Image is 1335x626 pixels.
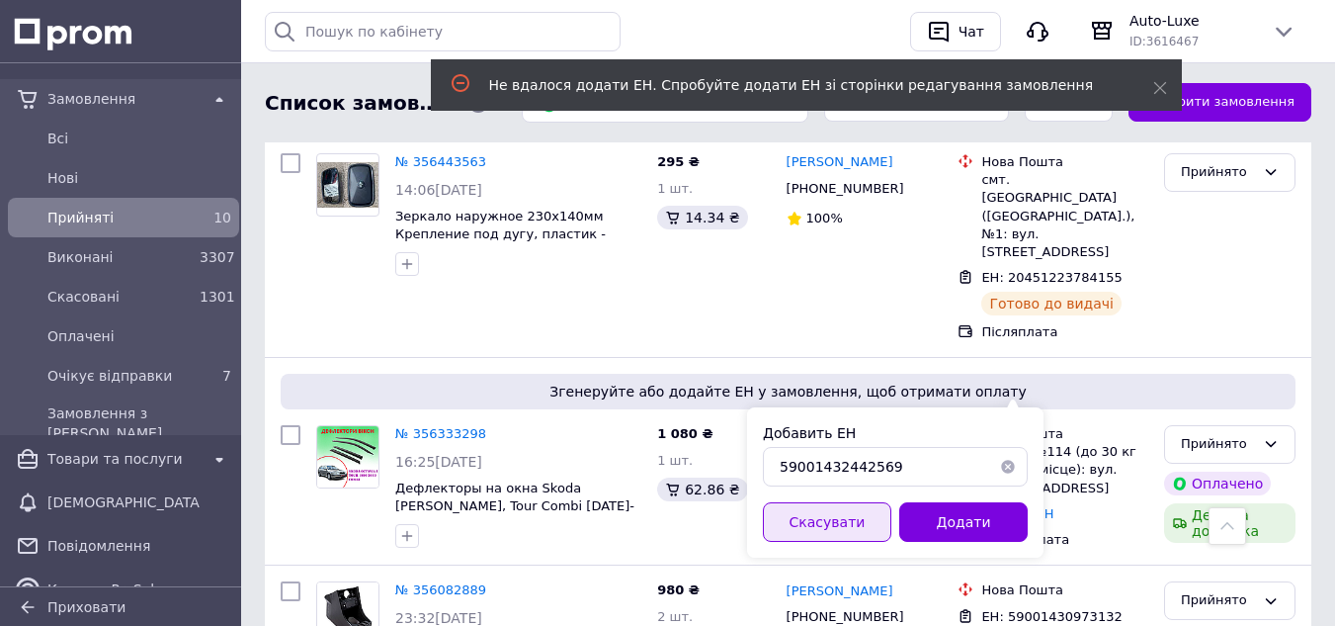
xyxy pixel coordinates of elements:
span: ЕН: 59001430973132 [981,609,1122,624]
span: Прийняті [47,208,192,227]
span: 980 ₴ [657,582,700,597]
div: Пром-оплата [981,531,1148,549]
a: № 356443563 [395,154,486,169]
span: 1 шт. [657,181,693,196]
span: Auto-Luxe [1129,11,1256,31]
div: Чат [955,17,988,46]
label: Добавить ЕН [763,425,856,441]
span: 1 080 ₴ [657,426,712,441]
a: Зеркало наружное 230x140мм Крепление под дугу, пластик - [GEOGRAPHIC_DATA] 1шт [395,209,606,260]
img: Фото товару [317,426,378,488]
span: 10 [213,210,231,225]
span: 1301 [200,289,235,305]
span: [DEMOGRAPHIC_DATA] [47,492,200,512]
div: Дешева доставка [1164,503,1295,543]
span: Нові [47,168,231,188]
span: 7 [222,368,231,384]
div: Прийнято [1181,590,1255,611]
div: 14.34 ₴ [657,206,747,229]
span: Замовлення [47,89,200,109]
span: 100% [806,211,843,225]
span: ID: 3616467 [1129,35,1199,48]
a: № 356333298 [395,426,486,441]
a: № 356082889 [395,582,486,597]
div: Готово до видачі [981,292,1122,315]
div: смт. [GEOGRAPHIC_DATA] ([GEOGRAPHIC_DATA].), №1: вул. [STREET_ADDRESS] [981,171,1148,261]
span: 1 шт. [657,453,693,468]
span: 16:25[DATE] [395,454,482,470]
span: Каталог ProSale [47,580,200,599]
span: ЕН: 20451223784155 [981,270,1122,285]
a: Фото товару [316,153,379,217]
button: Додати [899,502,1028,542]
div: Оплачено [1164,472,1271,495]
span: 295 ₴ [657,154,700,169]
button: Чат [910,12,1001,51]
span: 23:32[DATE] [395,610,482,626]
div: Нова Пошта [981,153,1148,171]
span: Замовлення з [PERSON_NAME] [47,403,231,443]
img: Фото товару [317,162,378,207]
span: Виконані [47,247,192,267]
span: Згенеруйте або додайте ЕН у замовлення, щоб отримати оплату [289,382,1288,402]
span: 2 шт. [657,609,693,624]
a: [PERSON_NAME] [787,582,893,601]
div: Післяплата [981,323,1148,341]
div: 62.86 ₴ [657,478,747,501]
span: Очікує відправки [47,366,192,386]
span: Повідомлення [47,536,231,556]
div: Харків, №114 (до 30 кг на одне місце): вул. [STREET_ADDRESS] [981,443,1148,497]
a: Дефлекторы на окна Skoda [PERSON_NAME], Tour Combi [DATE]-[DATE] (Скотч) Ветровики окон Шкода [PE... [395,481,634,551]
div: Нова Пошта [981,425,1148,443]
div: Не вдалося додати ЕН. Спробуйте додати ЕН зі сторінки редагування замовлення [489,75,1104,95]
input: Пошук по кабінету [265,12,621,51]
div: Прийнято [1181,434,1255,455]
span: Оплачені [47,326,231,346]
a: Створити замовлення [1128,83,1311,122]
button: Скасувати [763,502,891,542]
a: Фото товару [316,425,379,489]
span: Приховати [47,599,125,615]
div: Нова Пошта [981,581,1148,599]
div: [PHONE_NUMBER] [783,176,908,202]
span: Всi [47,129,231,148]
span: 14:06[DATE] [395,182,482,198]
a: [PERSON_NAME] [787,153,893,172]
span: 3307 [200,249,235,265]
button: Очистить [988,447,1028,487]
span: Скасовані [47,287,192,307]
span: Список замовлень [265,89,451,118]
div: Прийнято [1181,162,1255,183]
span: Товари та послуги [47,449,200,469]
